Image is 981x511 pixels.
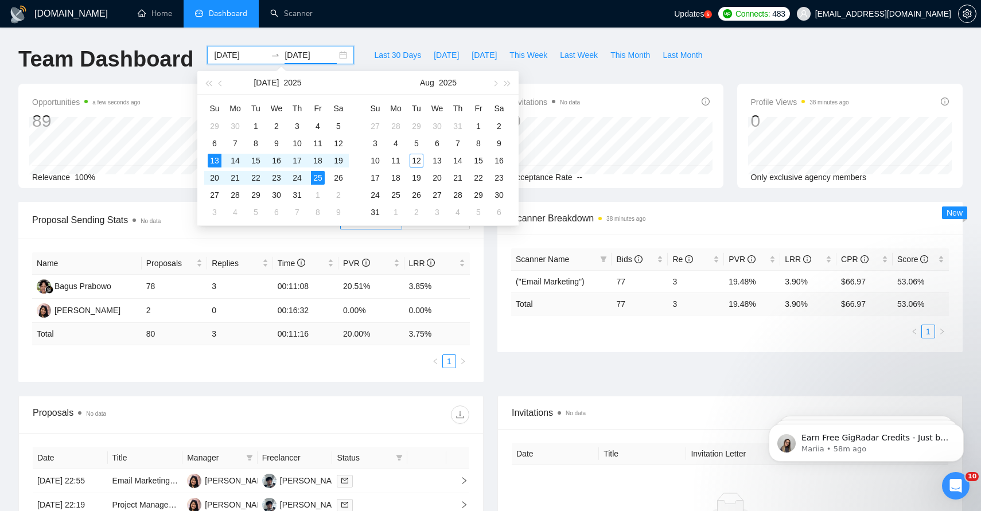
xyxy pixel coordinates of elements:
[208,119,221,133] div: 29
[204,99,225,118] th: Su
[287,99,307,118] th: Th
[472,188,485,202] div: 29
[365,186,386,204] td: 2025-08-24
[228,119,242,133] div: 30
[492,119,506,133] div: 2
[328,118,349,135] td: 2025-07-05
[468,135,489,152] td: 2025-08-08
[271,50,280,60] span: to
[672,255,693,264] span: Re
[897,255,928,264] span: Score
[702,97,710,106] span: info-circle
[54,280,111,292] div: Bagus Prabowo
[492,205,506,219] div: 6
[204,135,225,152] td: 2025-07-06
[941,97,949,106] span: info-circle
[430,154,444,167] div: 13
[37,281,111,290] a: BPBagus Prabowo
[809,99,848,106] time: 38 minutes ago
[290,171,304,185] div: 24
[368,188,382,202] div: 24
[447,135,468,152] td: 2025-08-07
[752,400,981,480] iframe: Intercom notifications message
[577,173,582,182] span: --
[37,279,51,294] img: BP
[434,49,459,61] span: [DATE]
[246,186,266,204] td: 2025-07-29
[37,303,51,318] img: KL
[365,204,386,221] td: 2025-08-31
[386,135,406,152] td: 2025-08-04
[656,46,708,64] button: Last Month
[246,99,266,118] th: Tu
[674,9,704,18] span: Updates
[138,9,172,18] a: homeHome
[472,136,485,150] div: 8
[249,154,263,167] div: 15
[209,9,247,18] span: Dashboard
[492,136,506,150] div: 9
[17,24,212,62] div: message notification from Mariia, 58m ago. Earn Free GigRadar Credits - Just by Sharing Your Stor...
[280,474,346,487] div: [PERSON_NAME]
[959,9,976,18] span: setting
[228,205,242,219] div: 4
[489,99,509,118] th: Sa
[451,136,465,150] div: 7
[225,99,246,118] th: Mo
[208,171,221,185] div: 20
[332,205,345,219] div: 9
[410,154,423,167] div: 12
[958,5,976,23] button: setting
[427,135,447,152] td: 2025-08-06
[460,358,466,365] span: right
[451,171,465,185] div: 21
[287,186,307,204] td: 2025-07-31
[270,119,283,133] div: 2
[492,188,506,202] div: 30
[427,186,447,204] td: 2025-08-27
[368,119,382,133] div: 27
[249,119,263,133] div: 1
[328,169,349,186] td: 2025-07-26
[616,255,642,264] span: Bids
[204,204,225,221] td: 2025-08-03
[516,277,585,286] a: ("Email Marketing")
[195,9,203,17] span: dashboard
[442,354,456,368] li: 1
[307,152,328,169] td: 2025-07-18
[287,118,307,135] td: 2025-07-03
[472,171,485,185] div: 22
[311,205,325,219] div: 8
[492,171,506,185] div: 23
[187,500,271,509] a: KL[PERSON_NAME]
[921,325,935,338] li: 1
[32,173,70,182] span: Relevance
[341,501,348,508] span: mail
[389,119,403,133] div: 28
[311,171,325,185] div: 25
[45,286,53,294] img: gigradar-bm.png
[92,99,140,106] time: a few seconds ago
[311,119,325,133] div: 4
[266,204,287,221] td: 2025-08-06
[472,119,485,133] div: 1
[386,118,406,135] td: 2025-07-28
[214,49,266,61] input: Start date
[410,119,423,133] div: 29
[32,110,141,132] div: 89
[254,71,279,94] button: [DATE]
[142,252,207,275] th: Proposals
[465,46,503,64] button: [DATE]
[427,169,447,186] td: 2025-08-20
[32,213,340,227] span: Proposal Sending Stats
[204,118,225,135] td: 2025-06-29
[285,49,337,61] input: End date
[468,118,489,135] td: 2025-08-01
[389,154,403,167] div: 11
[262,500,346,509] a: VJ[PERSON_NAME]
[307,118,328,135] td: 2025-07-04
[772,7,785,20] span: 483
[604,46,656,64] button: This Month
[365,99,386,118] th: Su
[266,186,287,204] td: 2025-07-30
